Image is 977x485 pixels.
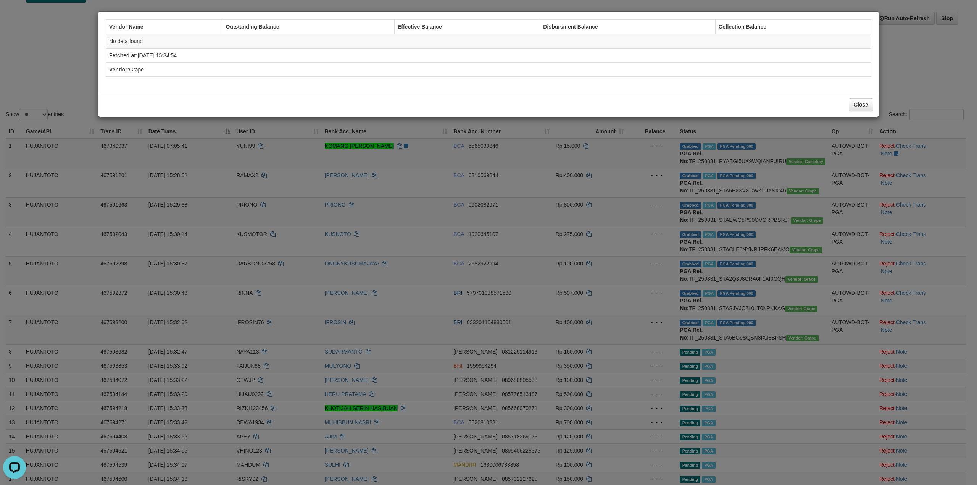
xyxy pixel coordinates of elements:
[106,48,871,63] td: [DATE] 15:34:54
[106,20,222,34] th: Vendor Name
[849,98,873,111] button: Close
[106,63,871,77] td: Grape
[106,34,871,48] td: No data found
[109,52,138,58] b: Fetched at:
[540,20,715,34] th: Disbursment Balance
[394,20,540,34] th: Effective Balance
[715,20,871,34] th: Collection Balance
[222,20,394,34] th: Outstanding Balance
[109,66,129,73] b: Vendor:
[3,3,26,26] button: Open LiveChat chat widget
